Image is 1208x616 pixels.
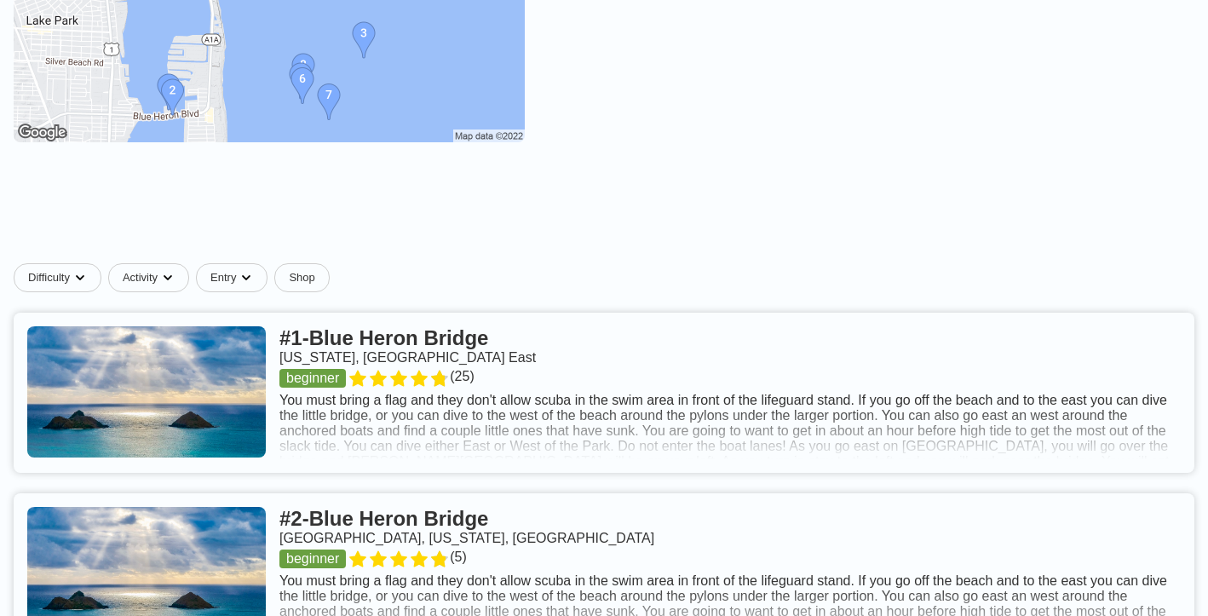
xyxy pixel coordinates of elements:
[28,271,70,285] span: Difficulty
[108,263,196,292] button: Activitydropdown caret
[123,271,158,285] span: Activity
[210,271,236,285] span: Entry
[239,271,253,285] img: dropdown caret
[161,271,175,285] img: dropdown caret
[196,263,274,292] button: Entrydropdown caret
[191,173,1017,250] iframe: Advertisement
[14,263,108,292] button: Difficultydropdown caret
[274,263,329,292] a: Shop
[73,271,87,285] img: dropdown caret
